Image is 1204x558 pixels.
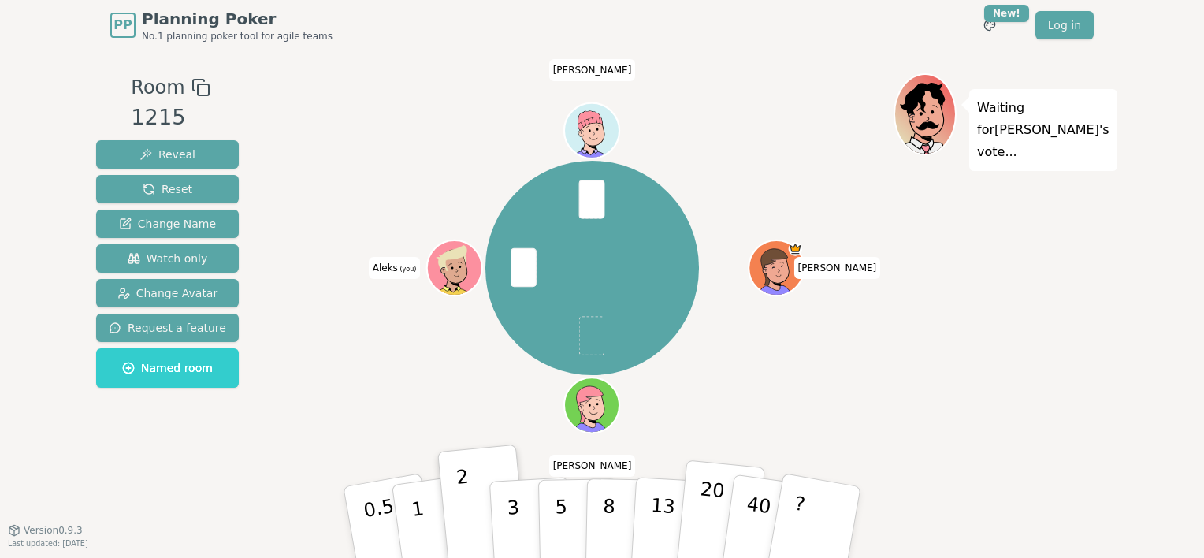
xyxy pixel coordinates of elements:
[128,251,208,266] span: Watch only
[96,348,239,388] button: Named room
[96,140,239,169] button: Reveal
[110,8,333,43] a: PPPlanning PokerNo.1 planning poker tool for agile teams
[96,314,239,342] button: Request a feature
[975,11,1004,39] button: New!
[8,539,88,548] span: Last updated: [DATE]
[143,181,192,197] span: Reset
[1035,11,1094,39] a: Log in
[122,360,213,376] span: Named room
[369,257,421,279] span: Click to change your name
[549,455,636,477] span: Click to change your name
[794,257,881,279] span: Click to change your name
[113,16,132,35] span: PP
[109,320,226,336] span: Request a feature
[455,466,476,552] p: 2
[984,5,1029,22] div: New!
[429,242,481,294] button: Click to change your avatar
[142,8,333,30] span: Planning Poker
[96,175,239,203] button: Reset
[131,102,210,134] div: 1215
[131,73,184,102] span: Room
[117,285,218,301] span: Change Avatar
[139,147,195,162] span: Reveal
[142,30,333,43] span: No.1 planning poker tool for agile teams
[8,524,83,537] button: Version0.9.3
[96,210,239,238] button: Change Name
[96,244,239,273] button: Watch only
[398,266,417,273] span: (you)
[977,97,1109,163] p: Waiting for [PERSON_NAME] 's vote...
[789,242,803,256] span: Elena is the host
[24,524,83,537] span: Version 0.9.3
[119,216,216,232] span: Change Name
[549,59,636,81] span: Click to change your name
[96,279,239,307] button: Change Avatar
